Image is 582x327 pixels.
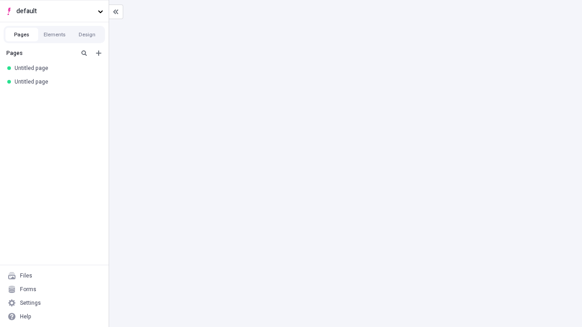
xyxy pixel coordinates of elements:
[16,6,94,16] span: default
[6,50,75,57] div: Pages
[20,313,31,320] div: Help
[93,48,104,59] button: Add new
[20,272,32,279] div: Files
[20,299,41,307] div: Settings
[38,28,71,41] button: Elements
[71,28,104,41] button: Design
[5,28,38,41] button: Pages
[20,286,36,293] div: Forms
